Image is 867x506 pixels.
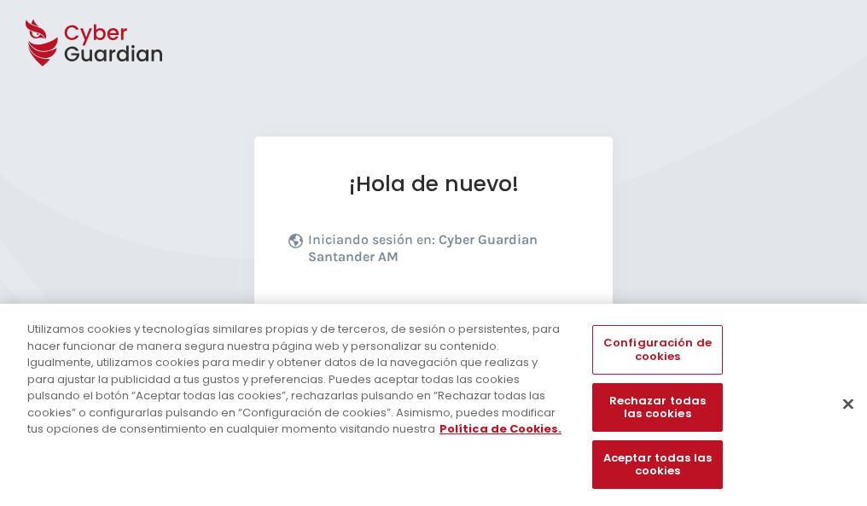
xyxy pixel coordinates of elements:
[829,385,867,422] button: Cerrar
[308,231,574,274] p: Iniciando sesión en:
[592,383,722,432] button: Rechazar todas las cookies
[592,325,722,374] button: Configuración de cookies, Abre el cuadro de diálogo del centro de preferencias.
[592,440,722,489] button: Aceptar todas las cookies
[439,421,562,437] a: Más información sobre su privacidad, se abre en una nueva pestaña
[27,321,567,438] div: Utilizamos cookies y tecnologías similares propias y de terceros, de sesión o persistentes, para ...
[288,171,579,197] h1: ¡Hola de nuevo!
[308,231,538,265] b: Cyber Guardian Santander AM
